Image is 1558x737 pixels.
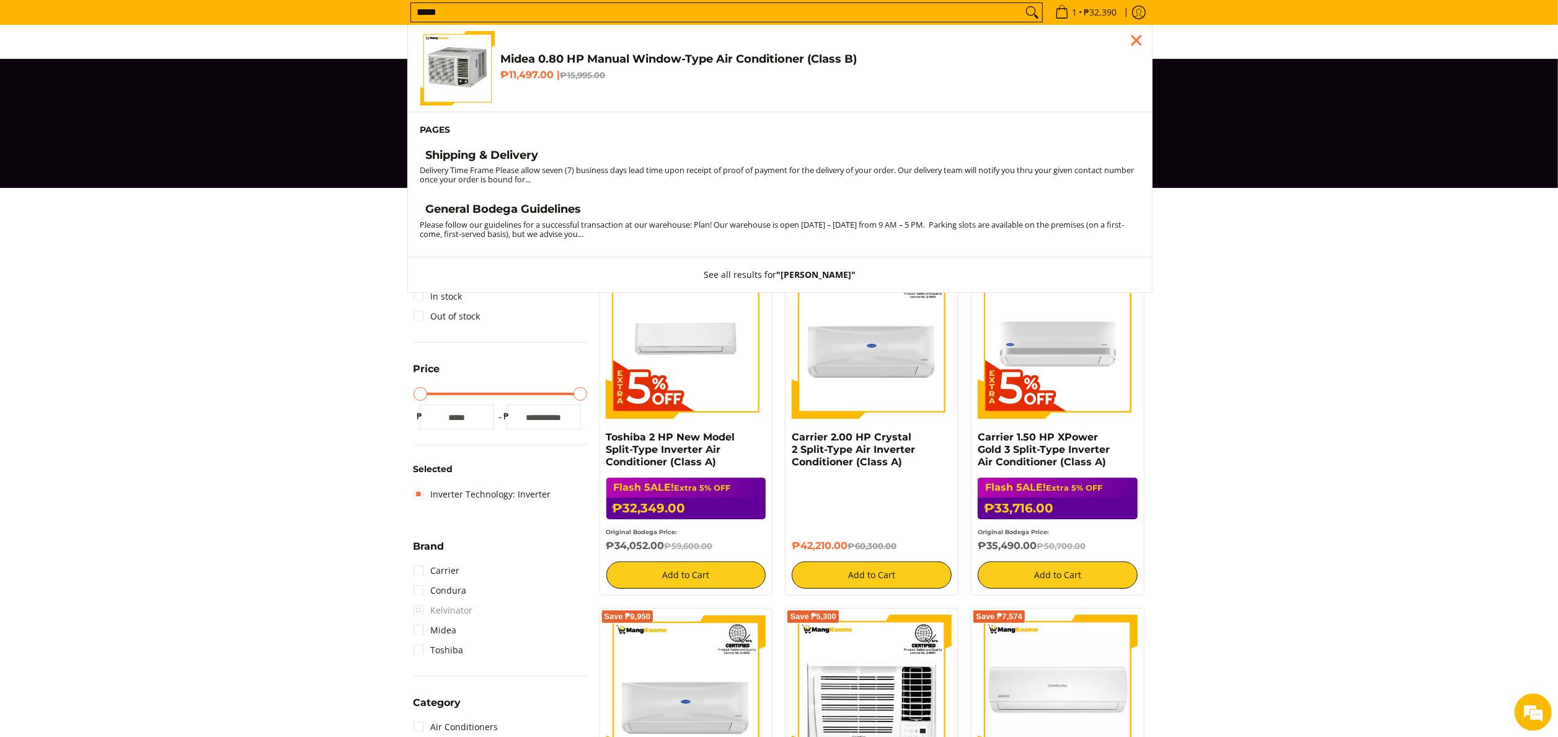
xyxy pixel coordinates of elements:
[560,70,606,80] del: ₱15,995.00
[72,156,171,282] span: We're online!
[420,202,1140,220] a: General Bodega Guidelines
[790,613,836,620] span: Save ₱5,300
[606,529,678,535] small: Original Bodega Price:
[776,269,856,280] strong: "[PERSON_NAME]"
[414,287,463,306] a: In stock
[420,31,495,105] img: Midea 0.80 HP Manual Window-Type Air Conditioner (Class B)
[978,431,1110,468] a: Carrier 1.50 HP XPower Gold 3 Split-Type Inverter Air Conditioner (Class A)
[414,306,480,326] a: Out of stock
[414,698,461,708] span: Category
[414,542,445,561] summary: Open
[978,540,1138,552] h6: ₱35,490.00
[665,541,713,551] del: ₱59,600.00
[1022,3,1042,22] button: Search
[420,219,1125,239] small: Please follow our guidelines for a successful transaction at our warehouse: Plan! Our warehouse i...
[691,257,868,292] button: See all results for"[PERSON_NAME]"
[1071,8,1079,17] span: 1
[414,410,426,422] span: ₱
[606,498,766,519] h6: ₱32,349.00
[848,541,896,551] del: ₱60,300.00
[606,540,766,552] h6: ₱34,052.00
[414,717,498,737] a: Air Conditioners
[1037,541,1086,551] del: ₱50,700.00
[203,6,233,36] div: Minimize live chat window
[792,259,952,419] img: Carrier 2.00 HP Crystal 2 Split-Type Air Inverter Conditioner (Class A)
[606,561,766,589] button: Add to Cart
[414,581,467,601] a: Condura
[792,431,915,468] a: Carrier 2.00 HP Crystal 2 Split-Type Air Inverter Conditioner (Class A)
[501,69,1140,81] h6: ₱11,497.00 |
[414,364,440,374] span: Price
[414,561,460,581] a: Carrier
[414,620,457,640] a: Midea
[414,698,461,717] summary: Open
[414,485,551,504] a: Inverter Technology: Inverter
[414,542,445,552] span: Brand
[64,69,208,86] div: Chat with us now
[420,148,1140,166] a: Shipping & Delivery
[420,31,1140,105] a: Midea 0.80 HP Manual Window-Type Air Conditioner (Class B) Midea 0.80 HP Manual Window-Type Air C...
[414,364,440,383] summary: Open
[426,202,582,217] h4: General Bodega Guidelines
[604,613,651,620] span: Save ₱9,950
[6,339,236,382] textarea: Type your message and hit 'Enter'
[501,52,1140,66] h4: Midea 0.80 HP Manual Window-Type Air Conditioner (Class B)
[978,498,1138,519] h6: ₱33,716.00
[1051,6,1121,19] span: •
[426,148,539,163] h4: Shipping & Delivery
[606,259,766,419] img: Toshiba 2 HP New Model Split-Type Inverter Air Conditioner (Class A)
[792,540,952,552] h6: ₱42,210.00
[420,164,1135,185] small: Delivery Time Frame Please allow seven (7) business days lead time upon receipt of proof of payme...
[414,640,464,660] a: Toshiba
[1082,8,1119,17] span: ₱32,390
[978,529,1049,535] small: Original Bodega Price:
[414,464,587,475] h6: Selected
[420,125,1140,136] h6: Pages
[606,431,735,468] a: Toshiba 2 HP New Model Split-Type Inverter Air Conditioner (Class A)
[500,410,513,422] span: ₱
[1127,31,1146,50] div: Close pop up
[792,561,952,589] button: Add to Cart
[978,561,1138,589] button: Add to Cart
[976,613,1022,620] span: Save ₱7,574
[414,601,473,620] span: Kelvinator
[978,259,1138,419] img: Carrier 1.50 HP XPower Gold 3 Split-Type Inverter Air Conditioner (Class A)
